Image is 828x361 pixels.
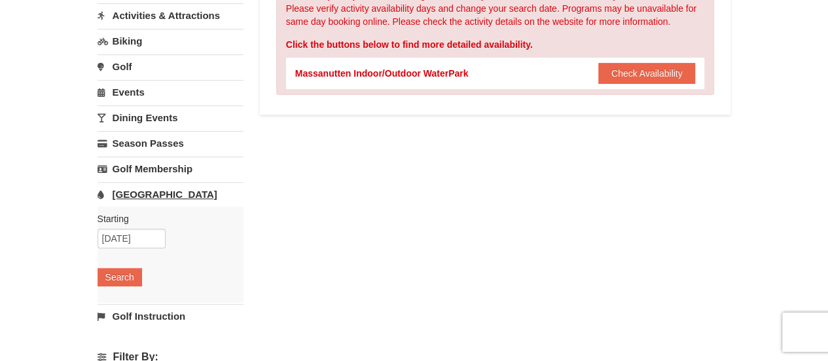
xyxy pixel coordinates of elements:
a: Season Passes [98,131,243,155]
a: Golf Instruction [98,304,243,328]
a: Events [98,80,243,104]
a: [GEOGRAPHIC_DATA] [98,182,243,206]
button: Search [98,268,142,286]
a: Biking [98,29,243,53]
a: Golf Membership [98,157,243,181]
div: Massanutten Indoor/Outdoor WaterPark [295,67,469,80]
a: Dining Events [98,105,243,130]
button: Check Availability [598,63,696,84]
div: Click the buttons below to find more detailed availability. [286,38,705,51]
label: Starting [98,212,234,225]
a: Golf [98,54,243,79]
a: Activities & Attractions [98,3,243,28]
